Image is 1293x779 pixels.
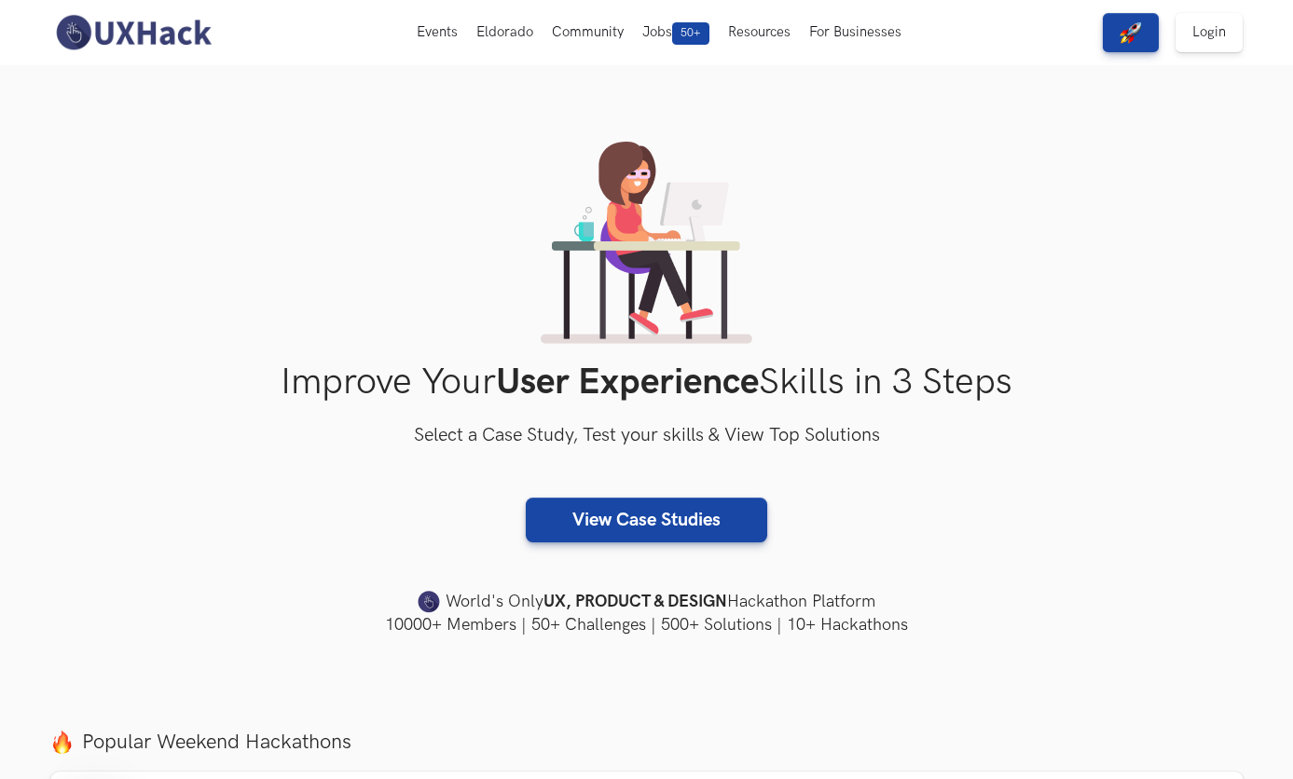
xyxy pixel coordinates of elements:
h1: Improve Your Skills in 3 Steps [50,361,1244,404]
a: View Case Studies [526,498,767,542]
img: uxhack-favicon-image.png [418,590,440,614]
a: Login [1176,13,1243,52]
span: 50+ [672,22,709,45]
img: rocket [1120,21,1142,44]
img: UXHack-logo.png [50,13,216,52]
strong: UX, PRODUCT & DESIGN [543,589,727,615]
img: fire.png [50,731,74,754]
h4: World's Only Hackathon Platform [50,589,1244,615]
h3: Select a Case Study, Test your skills & View Top Solutions [50,421,1244,451]
img: lady working on laptop [541,142,752,344]
strong: User Experience [496,361,759,404]
h4: 10000+ Members | 50+ Challenges | 500+ Solutions | 10+ Hackathons [50,613,1244,636]
label: Popular Weekend Hackathons [50,730,1244,755]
